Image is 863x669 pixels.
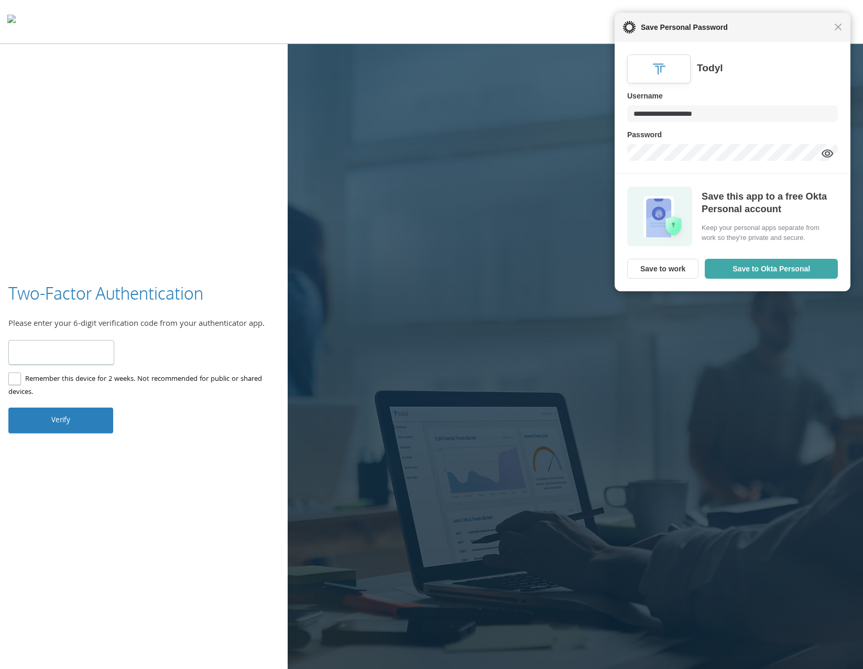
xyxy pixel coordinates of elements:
[702,223,835,243] span: Keep your personal apps separate from work so they're private and secure.
[651,61,668,78] img: 9bnLA8AAAAGSURBVAMA3O9iUET+ogMAAAAASUVORK5CYII=
[8,373,271,399] label: Remember this device for 2 weeks. Not recommended for public or shared devices.
[7,11,16,32] img: todyl-logo-dark.svg
[8,408,113,433] button: Verify
[705,259,838,279] button: Save to Okta Personal
[702,190,835,215] h5: Save this app to a free Okta Personal account
[627,259,698,279] button: Save to work
[834,23,842,31] span: Close
[627,128,838,141] h6: Password
[8,282,203,305] h3: Two-Factor Authentication
[627,90,838,102] h6: Username
[636,21,834,34] span: Save Personal Password
[697,62,723,75] div: Todyl
[8,318,279,332] div: Please enter your 6-digit verification code from your authenticator app.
